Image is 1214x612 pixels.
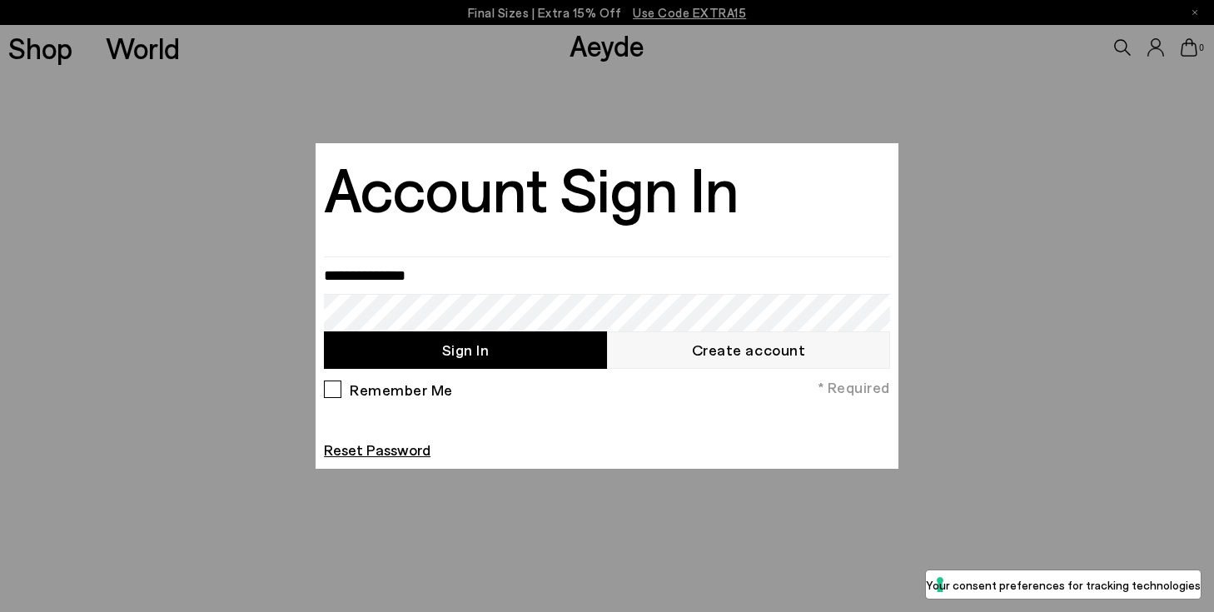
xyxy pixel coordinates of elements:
a: Create account [607,331,890,369]
button: Your consent preferences for tracking technologies [926,570,1201,599]
label: Your consent preferences for tracking technologies [926,576,1201,594]
h2: Account Sign In [324,154,739,221]
label: Remember Me [345,381,453,396]
button: Sign In [324,331,607,369]
span: * Required [818,377,890,398]
a: Reset Password [324,440,430,459]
